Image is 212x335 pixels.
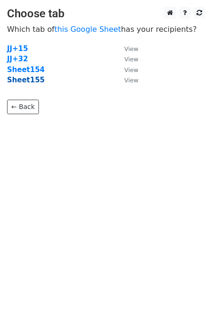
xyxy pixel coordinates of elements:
a: View [115,44,138,53]
a: this Google Sheet [54,25,121,34]
a: Sheet155 [7,76,45,84]
iframe: Chat Widget [165,290,212,335]
small: View [124,66,138,73]
a: Sheet154 [7,66,45,74]
h3: Choose tab [7,7,205,21]
a: View [115,55,138,63]
small: View [124,45,138,52]
p: Which tab of has your recipients? [7,24,205,34]
small: View [124,56,138,63]
a: ← Back [7,100,39,114]
small: View [124,77,138,84]
a: View [115,66,138,74]
a: JJ+15 [7,44,28,53]
a: JJ+32 [7,55,28,63]
a: View [115,76,138,84]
